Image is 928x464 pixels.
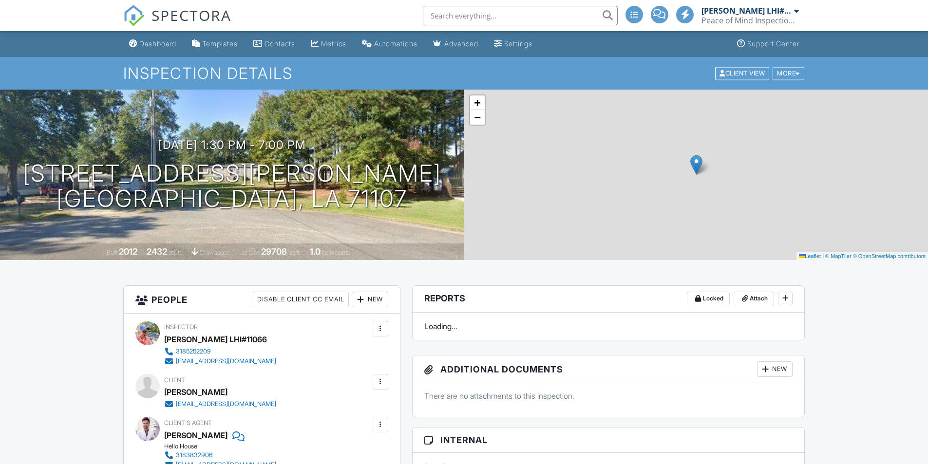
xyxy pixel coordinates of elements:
input: Search everything... [423,6,618,25]
a: Zoom in [470,95,485,110]
div: 2432 [147,246,167,257]
div: [PERSON_NAME] [164,385,227,399]
span: | [822,253,824,259]
span: − [474,111,480,123]
p: There are no attachments to this inspection. [424,390,793,401]
a: Automations (Advanced) [358,35,421,53]
a: © OpenStreetMap contributors [853,253,926,259]
div: 1.0 [310,246,321,257]
a: 3185252209 [164,347,276,356]
div: Advanced [444,39,478,48]
h3: Internal [413,427,805,453]
div: New [757,361,793,377]
a: Metrics [307,35,350,53]
img: Marker [690,155,702,175]
h3: People [124,286,400,314]
div: 3185252209 [176,348,211,355]
div: Templates [202,39,238,48]
a: Templates [188,35,242,53]
a: 3183832906 [164,450,276,460]
a: [EMAIL_ADDRESS][DOMAIN_NAME] [164,399,276,409]
span: Inspector [164,323,198,331]
div: Disable Client CC Email [253,292,349,307]
div: Contacts [265,39,295,48]
span: sq. ft. [169,249,182,256]
div: [EMAIL_ADDRESS][DOMAIN_NAME] [176,400,276,408]
div: Settings [504,39,532,48]
span: bathrooms [322,249,350,256]
h3: [DATE] 1:30 pm - 7:00 pm [158,138,306,151]
span: crawlspace [200,249,230,256]
a: [PERSON_NAME] [164,428,227,443]
a: Contacts [249,35,299,53]
a: Support Center [733,35,803,53]
span: sq.ft. [288,249,301,256]
h1: Inspection Details [123,65,805,82]
a: Settings [490,35,536,53]
h3: Additional Documents [413,355,805,383]
div: Hello House [164,443,284,450]
div: Dashboard [139,39,176,48]
div: 2012 [119,246,137,257]
div: More [773,67,804,80]
span: Client's Agent [164,419,212,427]
div: [EMAIL_ADDRESS][DOMAIN_NAME] [176,357,276,365]
a: Advanced [429,35,482,53]
a: Zoom out [470,110,485,125]
span: Built [107,249,117,256]
div: New [353,292,388,307]
a: SPECTORA [123,13,231,34]
a: [EMAIL_ADDRESS][DOMAIN_NAME] [164,356,276,366]
div: Peace of Mind Inspection Service, LLC [701,16,799,25]
span: Lot Size [239,249,260,256]
span: SPECTORA [152,5,231,25]
div: 29708 [261,246,287,257]
h1: [STREET_ADDRESS][PERSON_NAME] [GEOGRAPHIC_DATA], LA 71107 [23,161,441,212]
div: Metrics [321,39,346,48]
div: Support Center [747,39,799,48]
div: [PERSON_NAME] LHI#11066 [701,6,792,16]
div: Automations [374,39,417,48]
a: Leaflet [799,253,821,259]
a: Client View [714,69,772,76]
a: Dashboard [125,35,180,53]
a: © MapTiler [825,253,852,259]
div: 3183832906 [176,451,213,459]
div: [PERSON_NAME] LHI#11066 [164,332,267,347]
img: The Best Home Inspection Software - Spectora [123,5,145,26]
div: Client View [715,67,769,80]
span: Client [164,376,185,384]
span: + [474,96,480,109]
